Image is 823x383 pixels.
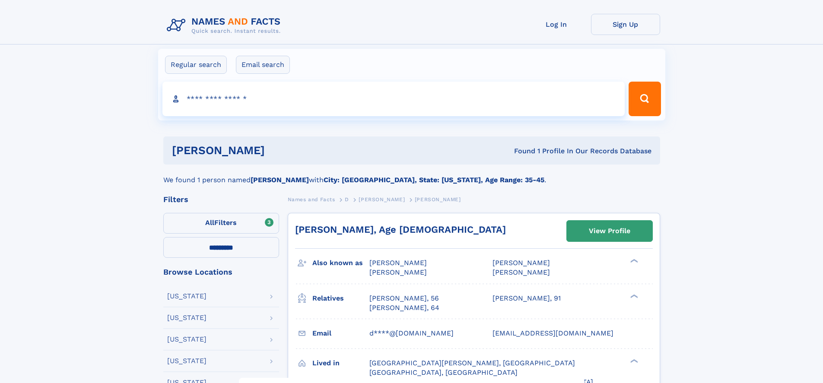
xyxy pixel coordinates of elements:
a: View Profile [567,221,652,241]
span: [GEOGRAPHIC_DATA], [GEOGRAPHIC_DATA] [369,368,518,377]
a: Sign Up [591,14,660,35]
div: Browse Locations [163,268,279,276]
span: [EMAIL_ADDRESS][DOMAIN_NAME] [493,329,613,337]
b: City: [GEOGRAPHIC_DATA], State: [US_STATE], Age Range: 35-45 [324,176,544,184]
div: View Profile [589,221,630,241]
label: Regular search [165,56,227,74]
a: D [345,194,349,205]
div: [US_STATE] [167,314,207,321]
button: Search Button [629,82,661,116]
span: [PERSON_NAME] [359,196,405,203]
h3: Email [312,326,369,341]
div: Filters [163,196,279,203]
b: [PERSON_NAME] [251,176,309,184]
span: [PERSON_NAME] [369,259,427,267]
div: [US_STATE] [167,293,207,300]
input: search input [162,82,625,116]
span: [PERSON_NAME] [415,196,461,203]
span: [PERSON_NAME] [493,259,550,267]
label: Filters [163,213,279,234]
a: [PERSON_NAME], 91 [493,294,561,303]
a: Names and Facts [288,194,335,205]
a: Log In [522,14,591,35]
h3: Relatives [312,291,369,306]
span: [PERSON_NAME] [369,268,427,276]
h1: [PERSON_NAME] [172,145,390,156]
div: We found 1 person named with . [163,165,660,185]
div: ❯ [628,358,639,364]
span: D [345,196,349,203]
span: [GEOGRAPHIC_DATA][PERSON_NAME], [GEOGRAPHIC_DATA] [369,359,575,367]
a: [PERSON_NAME], 56 [369,294,439,303]
a: [PERSON_NAME], Age [DEMOGRAPHIC_DATA] [295,224,506,235]
span: [PERSON_NAME] [493,268,550,276]
a: [PERSON_NAME] [359,194,405,205]
div: ❯ [628,293,639,299]
span: All [205,218,214,227]
h3: Also known as [312,256,369,270]
div: [US_STATE] [167,358,207,364]
img: Logo Names and Facts [163,14,288,37]
div: [US_STATE] [167,336,207,343]
div: Found 1 Profile In Our Records Database [389,146,651,156]
a: [PERSON_NAME], 64 [369,303,439,313]
div: ❯ [628,258,639,264]
h3: Lived in [312,356,369,370]
label: Email search [236,56,290,74]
